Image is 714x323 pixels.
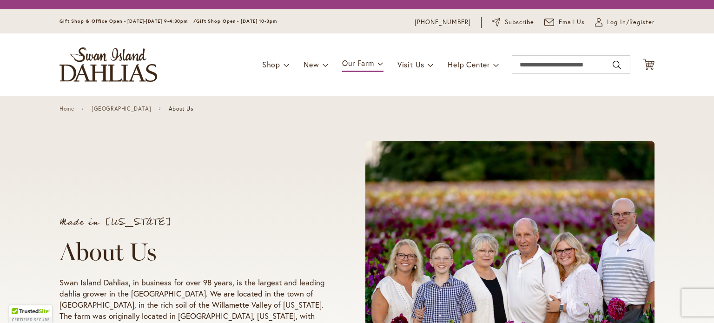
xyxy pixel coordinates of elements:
button: Search [613,58,621,73]
span: Shop [262,59,280,69]
a: Home [59,105,74,112]
a: [GEOGRAPHIC_DATA] [92,105,151,112]
span: Visit Us [397,59,424,69]
a: Subscribe [492,18,534,27]
span: Gift Shop & Office Open - [DATE]-[DATE] 9-4:30pm / [59,18,196,24]
span: Email Us [559,18,585,27]
div: TrustedSite Certified [9,305,52,323]
h1: About Us [59,238,330,266]
span: Our Farm [342,58,374,68]
span: New [304,59,319,69]
a: store logo [59,47,157,82]
p: Made in [US_STATE] [59,218,330,227]
span: Log In/Register [607,18,654,27]
a: Email Us [544,18,585,27]
a: [PHONE_NUMBER] [415,18,471,27]
span: About Us [169,105,193,112]
span: Gift Shop Open - [DATE] 10-3pm [196,18,277,24]
a: Log In/Register [595,18,654,27]
span: Help Center [448,59,490,69]
span: Subscribe [505,18,534,27]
